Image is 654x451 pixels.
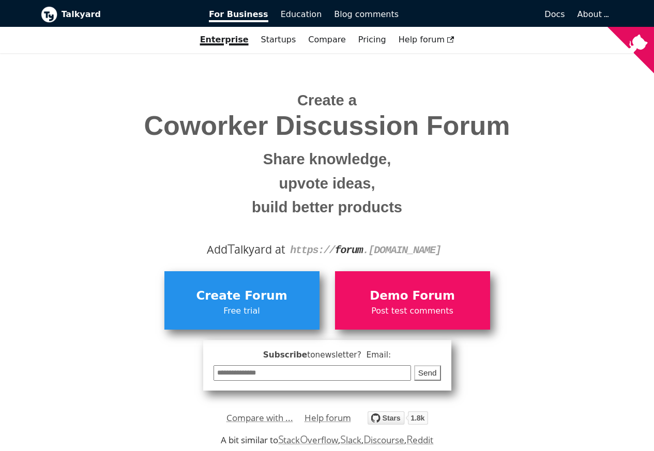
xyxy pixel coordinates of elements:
span: Demo Forum [340,286,485,306]
span: to newsletter ? Email: [307,350,391,360]
span: Education [281,9,322,19]
a: Blog comments [328,6,405,23]
strong: forum [335,244,363,256]
span: Create Forum [170,286,314,306]
span: Free trial [170,304,314,318]
a: Startups [255,31,302,49]
span: For Business [209,9,268,22]
a: Reddit [406,434,433,446]
span: Create a [297,92,357,108]
span: T [227,239,235,258]
button: Send [414,365,441,381]
img: Talkyard logo [41,6,57,23]
a: Compare with ... [226,410,293,426]
span: S [340,432,346,446]
img: talkyard.svg [368,411,428,425]
a: Discourse [363,434,404,446]
span: O [300,432,308,446]
span: Docs [544,9,565,19]
span: R [406,432,413,446]
a: For Business [203,6,275,23]
small: Share knowledge, [49,147,606,172]
span: Help forum [399,35,454,44]
a: About [577,9,607,19]
a: Education [275,6,328,23]
span: Subscribe [214,349,441,362]
small: build better products [49,195,606,220]
code: https:// . [DOMAIN_NAME] [290,244,441,256]
span: Post test comments [340,304,485,318]
a: Docs [405,6,571,23]
a: Pricing [352,31,392,49]
span: Blog comments [334,9,399,19]
a: Create ForumFree trial [164,271,320,329]
small: upvote ideas, [49,172,606,196]
span: Coworker Discussion Forum [49,111,606,141]
a: Star debiki/talkyard on GitHub [368,413,428,428]
a: Help forum [305,410,351,426]
div: Add alkyard at [49,241,606,258]
span: S [278,432,284,446]
span: D [363,432,371,446]
a: Help forum [392,31,461,49]
a: Compare [308,35,346,44]
b: Talkyard [62,8,195,21]
a: Talkyard logoTalkyard [41,6,195,23]
a: Enterprise [194,31,255,49]
a: Slack [340,434,361,446]
a: Demo ForumPost test comments [335,271,490,329]
a: StackOverflow [278,434,339,446]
